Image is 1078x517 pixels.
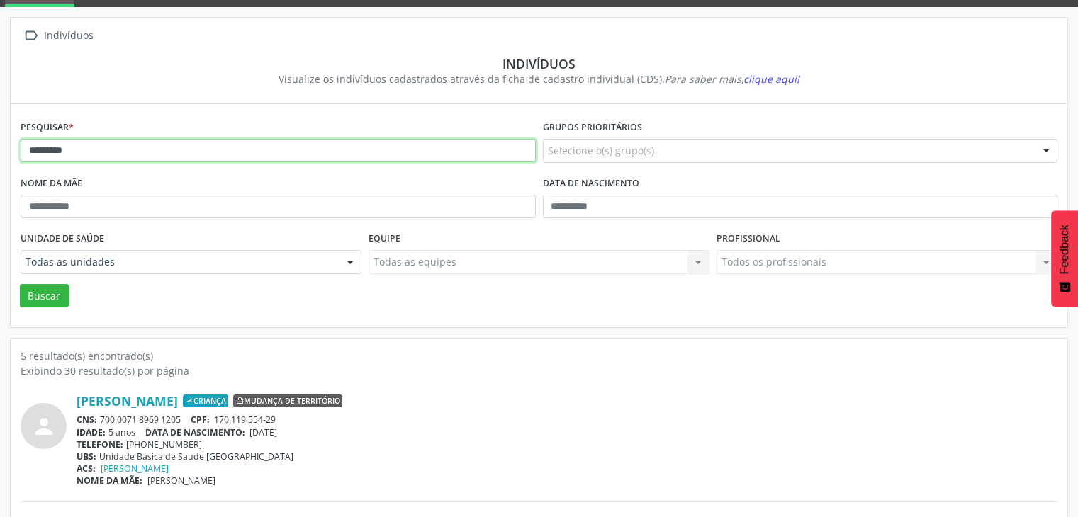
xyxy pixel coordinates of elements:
[21,117,74,139] label: Pesquisar
[101,462,169,475] a: [PERSON_NAME]
[77,475,142,487] span: NOME DA MÃE:
[21,25,96,46] a:  Indivíduos
[191,414,210,426] span: CPF:
[20,284,69,308] button: Buscar
[183,394,228,407] span: Criança
[145,426,245,438] span: DATA DE NASCIMENTO:
[30,56,1048,72] div: Indivíduos
[31,414,57,439] i: person
[21,25,41,46] i: 
[26,255,332,269] span: Todas as unidades
[30,72,1048,86] div: Visualize os indivíduos cadastrados através da ficha de cadastro individual (CDS).
[1051,210,1078,307] button: Feedback - Mostrar pesquisa
[369,228,400,250] label: Equipe
[41,25,96,46] div: Indivíduos
[77,393,178,409] a: [PERSON_NAME]
[743,72,799,86] span: clique aqui!
[249,426,277,438] span: [DATE]
[21,363,1057,378] div: Exibindo 30 resultado(s) por página
[543,117,642,139] label: Grupos prioritários
[77,414,97,426] span: CNS:
[77,414,1057,426] div: 700 0071 8969 1205
[77,462,96,475] span: ACS:
[77,426,106,438] span: IDADE:
[21,228,104,250] label: Unidade de saúde
[147,475,215,487] span: [PERSON_NAME]
[21,348,1057,363] div: 5 resultado(s) encontrado(s)
[543,173,639,195] label: Data de nascimento
[77,450,96,462] span: UBS:
[548,143,654,158] span: Selecione o(s) grupo(s)
[665,72,799,86] i: Para saber mais,
[21,173,82,195] label: Nome da mãe
[1058,225,1071,274] span: Feedback
[77,438,123,450] span: TELEFONE:
[214,414,276,426] span: 170.119.554-29
[717,228,780,250] label: Profissional
[77,450,1057,462] div: Unidade Basica de Saude [GEOGRAPHIC_DATA]
[77,426,1057,438] div: 5 anos
[77,438,1057,450] div: [PHONE_NUMBER]
[233,394,342,407] span: Mudança de território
